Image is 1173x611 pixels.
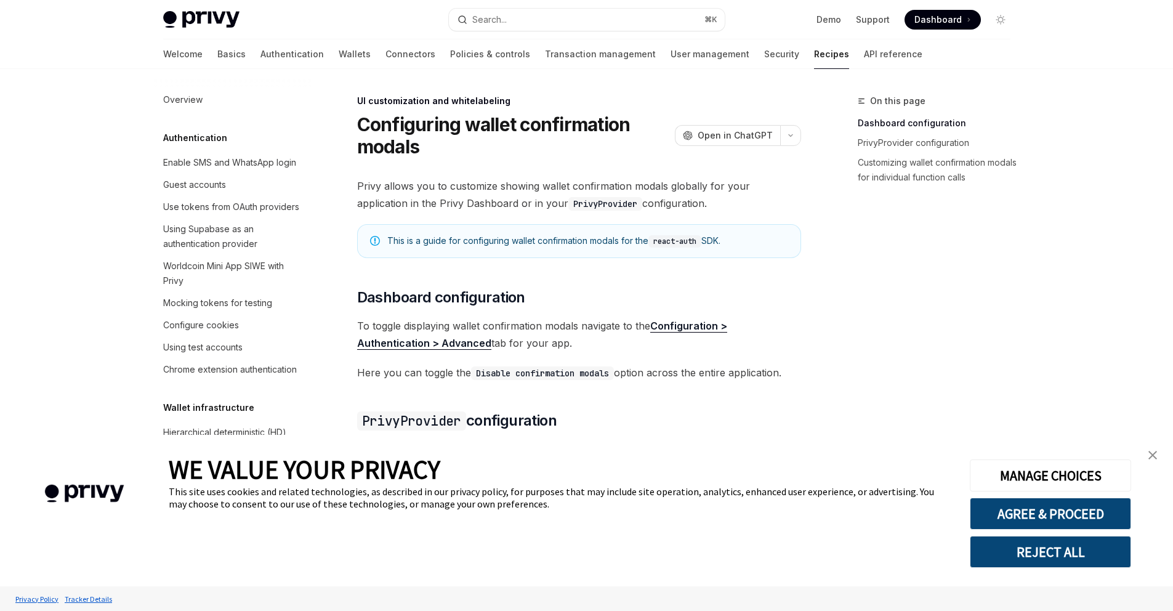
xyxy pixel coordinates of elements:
[357,364,801,381] span: Here you can toggle the option across the entire application.
[163,362,297,377] div: Chrome extension authentication
[471,366,614,380] code: Disable confirmation modals
[163,200,299,214] div: Use tokens from OAuth providers
[163,131,227,145] h5: Authentication
[357,288,525,307] span: Dashboard configuration
[163,177,226,192] div: Guest accounts
[163,259,304,288] div: Worldcoin Mini App SIWE with Privy
[858,133,1020,153] a: PrivyProvider configuration
[169,485,951,510] div: This site uses cookies and related technologies, as described in our privacy policy, for purposes...
[163,39,203,69] a: Welcome
[864,39,922,69] a: API reference
[153,152,311,174] a: Enable SMS and WhatsApp login
[858,153,1020,187] a: Customizing wallet confirmation modals for individual function calls
[153,358,311,381] a: Chrome extension authentication
[260,39,324,69] a: Authentication
[18,467,150,520] img: company logo
[163,222,304,251] div: Using Supabase as an authentication provider
[385,39,435,69] a: Connectors
[387,235,788,248] div: This is a guide for configuring wallet confirmation modals for the SDK.
[357,317,801,352] span: To toggle displaying wallet confirmation modals navigate to the tab for your app.
[163,92,203,107] div: Overview
[153,421,311,458] a: Hierarchical deterministic (HD) wallets
[814,39,849,69] a: Recipes
[472,12,507,27] div: Search...
[357,95,801,107] div: UI customization and whitelabeling
[12,588,62,610] a: Privacy Policy
[169,453,440,485] span: WE VALUE YOUR PRIVACY
[698,129,773,142] span: Open in ChatGPT
[970,498,1131,530] button: AGREE & PROCEED
[163,340,243,355] div: Using test accounts
[163,318,239,333] div: Configure cookies
[914,14,962,26] span: Dashboard
[153,89,311,111] a: Overview
[357,113,670,158] h1: Configuring wallet confirmation modals
[357,411,466,431] code: PrivyProvider
[153,314,311,336] a: Configure cookies
[991,10,1010,30] button: Toggle dark mode
[870,94,925,108] span: On this page
[357,411,557,431] span: configuration
[153,292,311,314] a: Mocking tokens for testing
[449,9,725,31] button: Open search
[163,11,240,28] img: light logo
[970,459,1131,492] button: MANAGE CHOICES
[704,15,717,25] span: ⌘ K
[153,174,311,196] a: Guest accounts
[648,235,701,248] code: react-auth
[816,14,841,26] a: Demo
[153,218,311,255] a: Using Supabase as an authentication provider
[62,588,115,610] a: Tracker Details
[858,113,1020,133] a: Dashboard configuration
[153,336,311,358] a: Using test accounts
[450,39,530,69] a: Policies & controls
[671,39,749,69] a: User management
[153,196,311,218] a: Use tokens from OAuth providers
[370,236,380,246] svg: Note
[905,10,981,30] a: Dashboard
[163,400,254,415] h5: Wallet infrastructure
[1140,443,1165,467] a: close banner
[163,296,272,310] div: Mocking tokens for testing
[856,14,890,26] a: Support
[568,197,642,211] code: PrivyProvider
[675,125,780,146] button: Open in ChatGPT
[545,39,656,69] a: Transaction management
[764,39,799,69] a: Security
[163,425,304,455] div: Hierarchical deterministic (HD) wallets
[970,536,1131,568] button: REJECT ALL
[163,155,296,170] div: Enable SMS and WhatsApp login
[339,39,371,69] a: Wallets
[217,39,246,69] a: Basics
[153,255,311,292] a: Worldcoin Mini App SIWE with Privy
[357,177,801,212] span: Privy allows you to customize showing wallet confirmation modals globally for your application in...
[1148,451,1157,459] img: close banner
